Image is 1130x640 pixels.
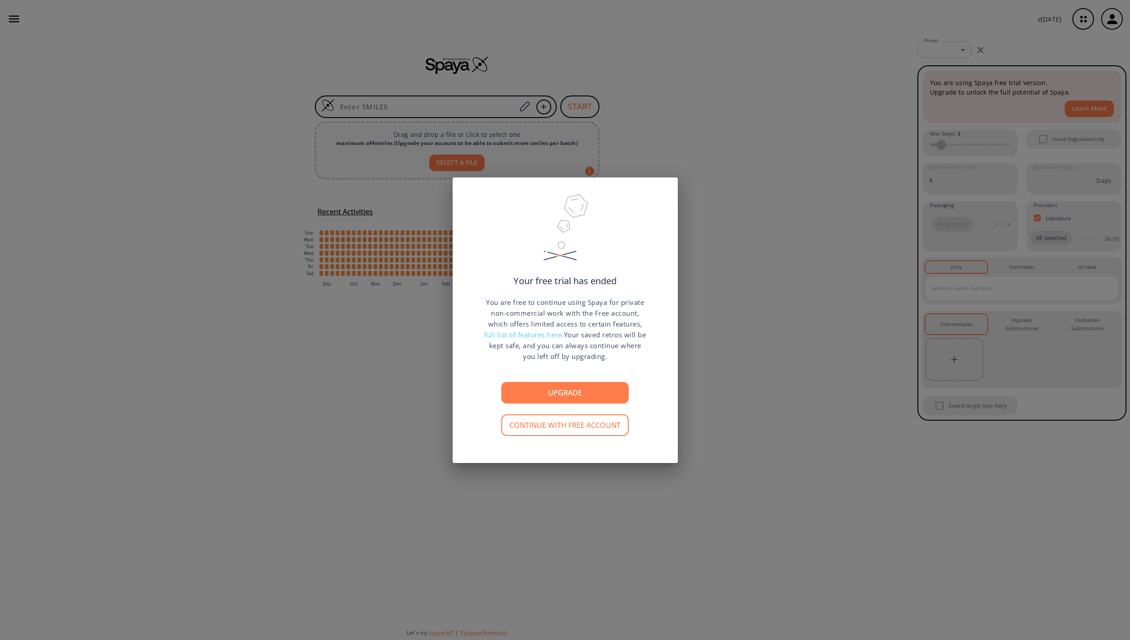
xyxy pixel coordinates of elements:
span: full list of features here. [484,330,564,339]
button: Upgrade [501,382,629,404]
p: Your free trial has ended [513,277,617,286]
button: Continue with free account [501,414,629,436]
img: Trial Ended [540,191,591,277]
p: You are free to continue using Spaya for private non-commercial work with the Free account, which... [484,297,646,362]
